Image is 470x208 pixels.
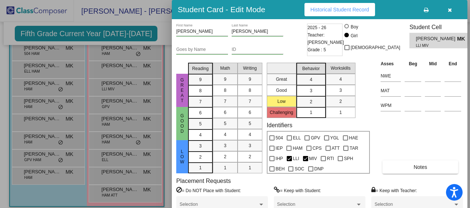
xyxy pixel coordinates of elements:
[339,76,342,83] span: 4
[199,87,202,94] span: 8
[224,153,227,160] span: 2
[224,109,227,116] span: 6
[413,164,427,170] span: Notes
[249,153,251,160] span: 2
[199,154,202,160] span: 2
[310,109,312,116] span: 1
[179,113,185,134] span: Good
[310,87,312,94] span: 3
[276,134,283,142] span: 504
[276,154,283,163] span: IHP
[294,164,304,173] span: SOC
[332,144,340,153] span: ATT
[310,98,312,105] span: 2
[457,35,467,43] span: MK
[310,76,312,83] span: 4
[199,110,202,116] span: 6
[327,154,334,163] span: RTI
[344,154,353,163] span: SPH
[276,164,285,173] span: BEH
[349,134,358,142] span: HAE
[382,160,458,174] button: Notes
[293,144,303,153] span: HAM
[311,134,320,142] span: GPV
[339,87,342,94] span: 3
[330,134,339,142] span: YGL
[199,132,202,138] span: 4
[307,31,344,46] span: Teacher: [PERSON_NAME]
[199,98,202,105] span: 7
[331,65,351,72] span: Workskills
[339,98,342,105] span: 2
[379,60,403,68] th: Asses
[224,120,227,127] span: 5
[220,65,230,72] span: Math
[176,187,241,194] label: = Do NOT Place with Student:
[199,143,202,149] span: 3
[224,87,227,94] span: 8
[381,70,401,82] input: assessment
[199,164,202,171] span: 1
[249,142,251,149] span: 3
[249,98,251,105] span: 7
[423,60,443,68] th: Mid
[249,87,251,94] span: 8
[293,134,301,142] span: ELL
[350,144,358,153] span: TAR
[381,100,401,111] input: assessment
[293,154,299,163] span: LLI
[351,43,400,52] span: [DEMOGRAPHIC_DATA]
[249,109,251,116] span: 6
[224,164,227,171] span: 1
[350,32,358,39] div: Girl
[302,65,320,72] span: Behavior
[178,5,265,14] h3: Student Card - Edit Mode
[443,60,463,68] th: End
[224,76,227,83] span: 9
[243,65,257,72] span: Writing
[249,76,251,83] span: 9
[371,187,417,194] label: = Keep with Teacher:
[307,46,326,53] span: Grade : 5
[339,109,342,116] span: 1
[199,121,202,127] span: 5
[176,47,228,52] input: goes by name
[307,24,326,31] span: 2025 - 26
[416,43,452,48] span: LLI MIV
[314,164,324,173] span: DNP
[350,24,358,30] div: Boy
[276,144,283,153] span: IEP
[267,122,292,129] label: Identifiers
[192,65,209,72] span: Reading
[381,85,401,96] input: assessment
[179,77,185,103] span: Great
[249,131,251,138] span: 4
[249,120,251,127] span: 5
[179,149,185,164] span: Low
[249,164,251,171] span: 1
[224,142,227,149] span: 3
[224,98,227,105] span: 7
[309,154,317,163] span: MIV
[274,187,321,194] label: = Keep with Student:
[403,60,423,68] th: Beg
[199,76,202,83] span: 9
[304,3,375,16] button: Historical Student Record
[176,177,231,184] label: Placement Requests
[416,35,457,43] span: [PERSON_NAME]
[224,131,227,138] span: 4
[313,144,322,153] span: CPS
[310,7,369,13] span: Historical Student Record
